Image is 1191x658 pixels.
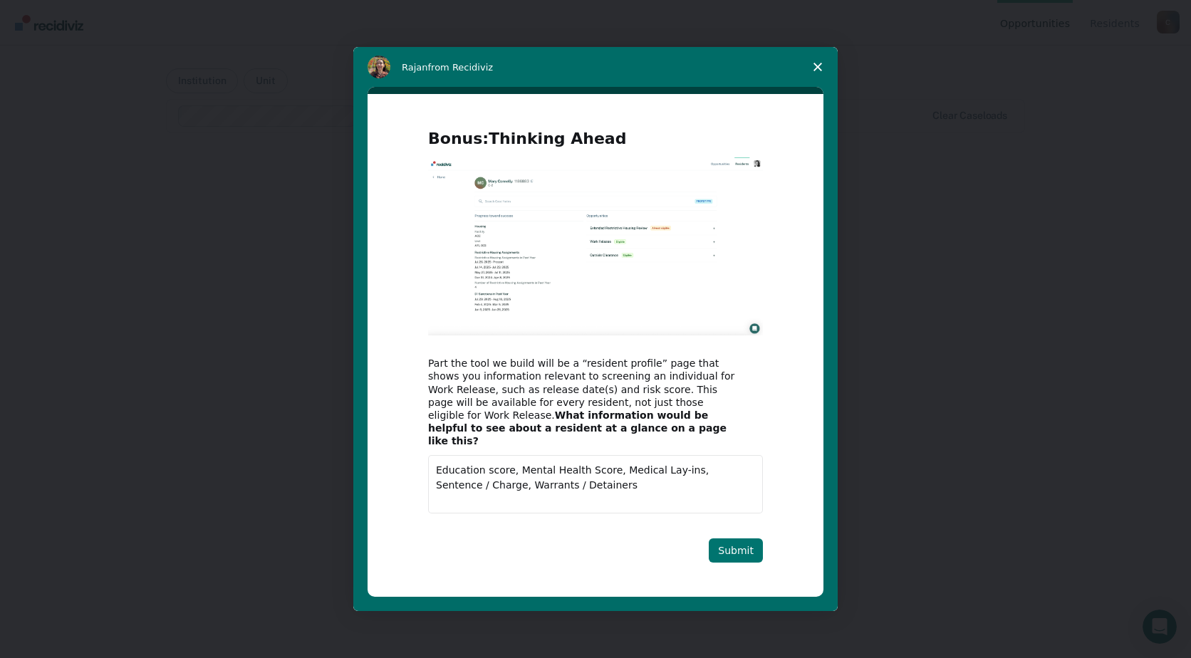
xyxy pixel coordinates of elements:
[489,130,626,147] b: Thinking Ahead
[798,47,838,87] span: Close survey
[402,62,428,73] span: Rajan
[428,62,494,73] span: from Recidiviz
[428,455,763,513] textarea: Enter text...
[428,128,763,157] h2: Bonus:
[368,56,390,78] img: Profile image for Rajan
[428,357,742,447] div: Part the tool we build will be a “resident profile” page that shows you information relevant to s...
[709,538,763,563] button: Submit
[428,409,727,446] b: What information would be helpful to see about a resident at a glance on a page like this?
